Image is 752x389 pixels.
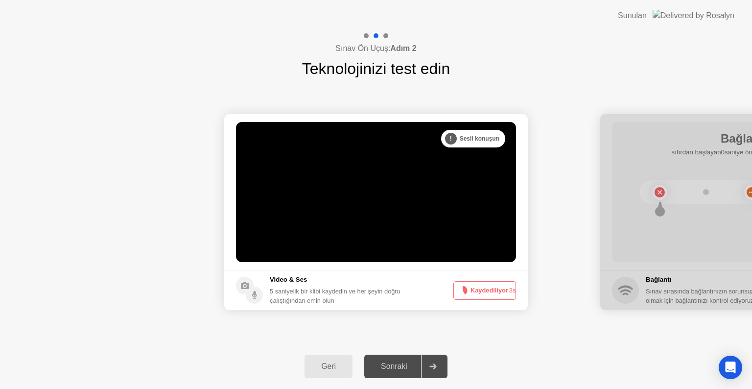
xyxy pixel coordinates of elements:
h5: Video & Ses [270,275,400,285]
div: Sonraki [367,362,421,371]
button: Sonraki [364,355,447,378]
span: 3s [509,287,516,294]
div: Open Intercom Messenger [719,356,742,379]
img: Delivered by Rosalyn [653,10,734,21]
div: 5 saniyelik bir klibi kaydedin ve her şeyin doğru çalıştığından emin olun [270,287,400,305]
div: Sunulan [618,10,647,22]
h1: Teknolojinizi test edin [302,57,450,80]
h4: Sınav Ön Uçuş: [335,43,416,54]
button: Kaydediliyor3s [453,281,516,300]
button: Geri [305,355,352,378]
div: Geri [307,362,350,371]
b: Adım 2 [390,44,416,52]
